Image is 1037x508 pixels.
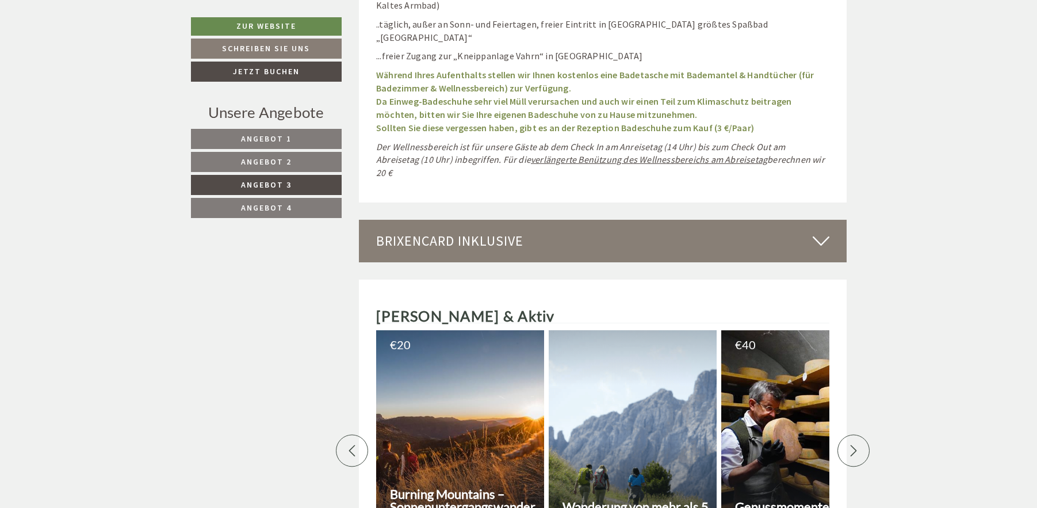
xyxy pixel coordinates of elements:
[241,203,292,213] span: Angebot 4
[376,308,829,324] h2: [PERSON_NAME] & Aktiv
[359,220,847,262] div: BrixenCard inklusive
[376,69,814,133] strong: Während Ihres Aufenthalts stellen wir Ihnen kostenlos eine Badetasche mit Bademantel & Handtücher...
[376,49,829,63] p: ...freier Zugang zur „Kneippanlage Vahrn“ in [GEOGRAPHIC_DATA]
[191,102,342,123] div: Unsere Angebote
[376,141,825,179] em: Der Wellnessbereich ist für unsere Gäste ab dem Check In am Anreisetag (14 Uhr) bis zum Check Out...
[191,62,342,82] a: Jetzt buchen
[191,17,342,36] a: Zur Website
[390,339,535,350] div: 20
[376,18,829,44] p: ..täglich, außer an Sonn- und Feiertagen, freier Eintritt in [GEOGRAPHIC_DATA] größtes Spaßbad „[...
[531,154,767,165] u: verlängerte Benützung des Wellnessbereichs am Abreisetag
[241,133,292,144] span: Angebot 1
[241,179,292,190] span: Angebot 3
[241,156,292,167] span: Angebot 2
[735,339,881,350] div: 40
[390,339,397,350] span: €
[735,339,742,350] span: €
[191,39,342,59] a: Schreiben Sie uns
